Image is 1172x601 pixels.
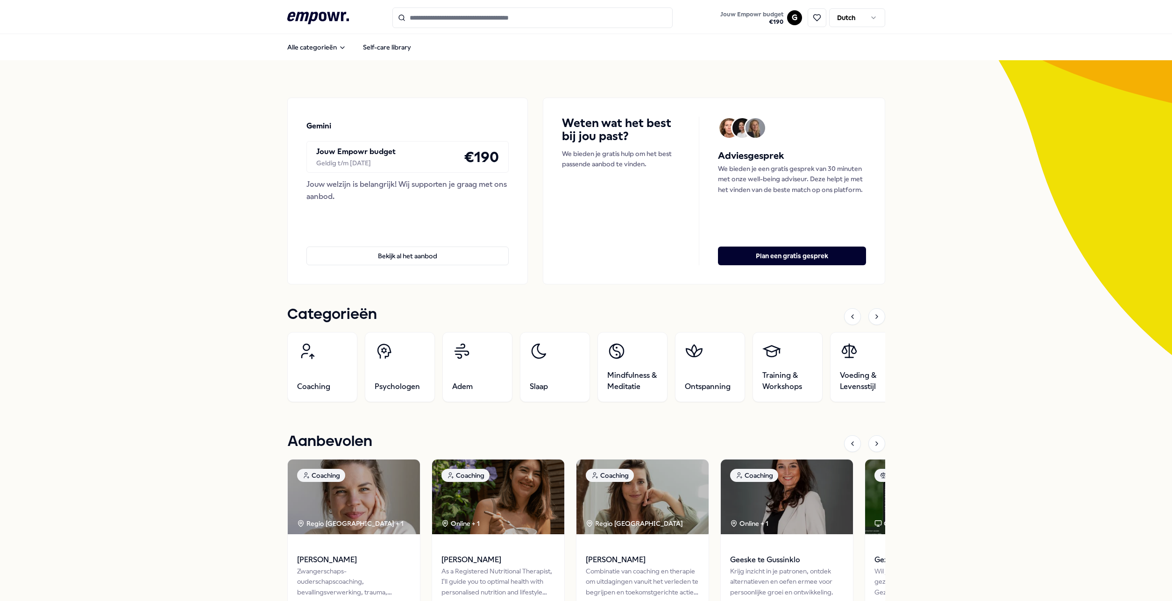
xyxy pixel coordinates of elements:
[718,9,785,28] button: Jouw Empowr budget€190
[287,430,372,453] h1: Aanbevolen
[732,118,752,138] img: Avatar
[730,554,844,566] span: Geeske te Gussinklo
[730,469,778,482] div: Coaching
[306,232,509,265] a: Bekijk al het aanbod
[288,460,420,534] img: package image
[297,518,404,529] div: Regio [GEOGRAPHIC_DATA] + 1
[718,247,866,265] button: Plan een gratis gesprek
[375,381,420,392] span: Psychologen
[787,10,802,25] button: G
[586,518,684,529] div: Regio [GEOGRAPHIC_DATA]
[562,148,680,170] p: We bieden je gratis hulp om het best passende aanbod te vinden.
[297,554,411,566] span: [PERSON_NAME]
[432,460,564,534] img: package image
[365,332,435,402] a: Psychologen
[452,381,473,392] span: Adem
[287,332,357,402] a: Coaching
[685,381,731,392] span: Ontspanning
[746,118,765,138] img: Avatar
[753,332,823,402] a: Training & Workshops
[562,117,680,143] h4: Weten wat het best bij jou past?
[442,332,512,402] a: Adem
[441,469,490,482] div: Coaching
[586,469,634,482] div: Coaching
[874,469,959,482] div: Voeding & Levensstijl
[762,370,813,392] span: Training & Workshops
[874,566,988,597] div: Wil je weten hoe het écht met je gezondheid gaat? De Gezondheidscheck meet 18 biomarkers voor een...
[719,118,739,138] img: Avatar
[464,145,499,169] h4: € 190
[586,554,699,566] span: [PERSON_NAME]
[840,370,890,392] span: Voeding & Levensstijl
[297,566,411,597] div: Zwangerschaps- ouderschapscoaching, bevallingsverwerking, trauma, (prik)angst & stresscoaching.
[730,566,844,597] div: Krijg inzicht in je patronen, ontdek alternatieven en oefen ermee voor persoonlijke groei en ontw...
[865,460,997,534] img: package image
[280,38,419,57] nav: Main
[530,381,548,392] span: Slaap
[316,146,396,158] p: Jouw Empowr budget
[730,518,768,529] div: Online + 1
[721,460,853,534] img: package image
[287,303,377,326] h1: Categorieën
[306,178,509,202] div: Jouw welzijn is belangrijk! Wij supporten je graag met ons aanbod.
[355,38,419,57] a: Self-care library
[586,566,699,597] div: Combinatie van coaching en therapie om uitdagingen vanuit het verleden te begrijpen en toekomstge...
[830,332,900,402] a: Voeding & Levensstijl
[297,381,330,392] span: Coaching
[718,163,866,195] p: We bieden je een gratis gesprek van 30 minuten met onze well-being adviseur. Deze helpt je met he...
[874,518,903,529] div: Online
[306,247,509,265] button: Bekijk al het aanbod
[607,370,658,392] span: Mindfulness & Meditatie
[441,554,555,566] span: [PERSON_NAME]
[297,469,345,482] div: Coaching
[718,148,866,163] h5: Adviesgesprek
[441,518,480,529] div: Online + 1
[576,460,709,534] img: package image
[717,8,787,28] a: Jouw Empowr budget€190
[520,332,590,402] a: Slaap
[874,554,988,566] span: Gezondheidscheck Compleet
[720,18,783,26] span: € 190
[720,11,783,18] span: Jouw Empowr budget
[306,120,331,132] p: Gemini
[675,332,745,402] a: Ontspanning
[597,332,668,402] a: Mindfulness & Meditatie
[316,158,396,168] div: Geldig t/m [DATE]
[392,7,673,28] input: Search for products, categories or subcategories
[441,566,555,597] div: As a Registered Nutritional Therapist, I'll guide you to optimal health with personalised nutriti...
[280,38,354,57] button: Alle categorieën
